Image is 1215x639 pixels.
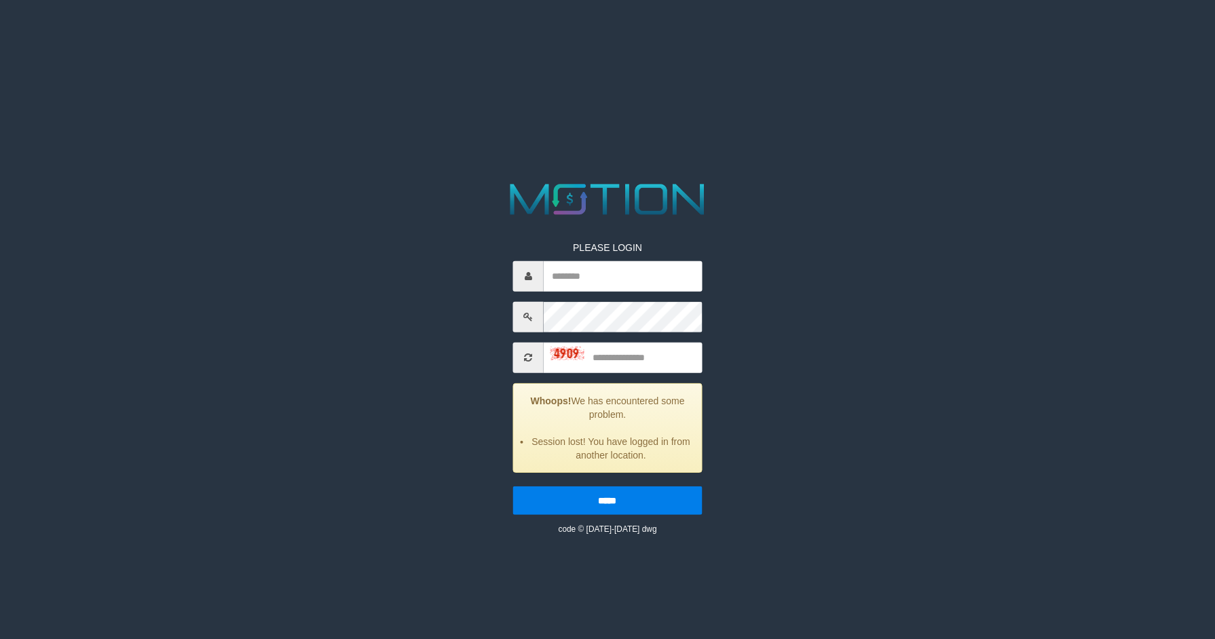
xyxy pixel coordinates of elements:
[550,347,584,360] img: captcha
[513,383,702,473] div: We has encountered some problem.
[558,524,656,534] small: code © [DATE]-[DATE] dwg
[513,241,702,254] p: PLEASE LOGIN
[531,395,572,406] strong: Whoops!
[501,178,713,220] img: MOTION_logo.png
[531,435,691,462] li: Session lost! You have logged in from another location.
